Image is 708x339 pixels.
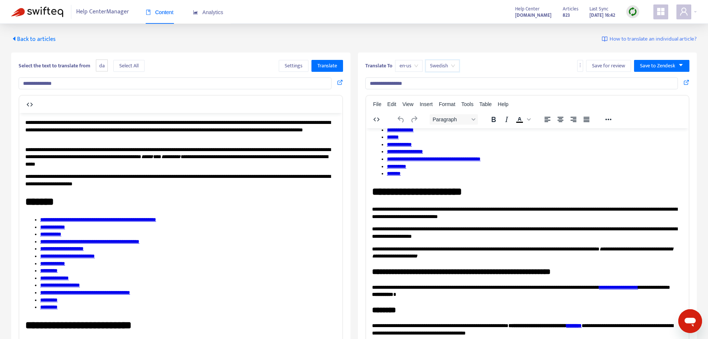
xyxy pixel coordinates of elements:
[679,7,688,16] span: user
[602,35,697,44] a: How to translate an individual article?
[589,11,615,19] strong: [DATE] 16:42
[76,5,129,19] span: Help Center Manager
[634,60,689,72] button: Save to Zendeskcaret-down
[311,60,343,72] button: Translate
[146,10,151,15] span: book
[656,7,665,16] span: appstore
[119,62,139,70] span: Select All
[11,34,56,44] span: Back to articles
[563,11,570,19] strong: 823
[11,7,63,17] img: Swifteq
[96,60,108,72] span: da
[678,309,702,333] iframe: Knap til at åbne messaging-vindue
[592,62,625,70] span: Save for review
[408,114,420,125] button: Redo
[420,101,433,107] span: Insert
[500,114,513,125] button: Italic
[498,101,508,107] span: Help
[430,114,478,125] button: Block Paragraph
[602,114,615,125] button: Reveal or hide additional toolbar items
[387,101,396,107] span: Edit
[567,114,580,125] button: Align right
[439,101,455,107] span: Format
[678,63,683,68] span: caret-down
[577,60,583,72] button: more
[433,116,469,122] span: Paragraph
[589,5,608,13] span: Last Sync
[513,114,532,125] div: Text color Black
[279,60,308,72] button: Settings
[461,101,473,107] span: Tools
[610,35,697,44] span: How to translate an individual article?
[430,60,455,71] span: Swedish
[19,61,90,70] b: Select the text to translate from
[365,61,392,70] b: Translate To
[515,11,552,19] a: [DOMAIN_NAME]
[586,60,631,72] button: Save for review
[563,5,578,13] span: Articles
[578,63,583,68] span: more
[400,60,418,71] span: en-us
[373,101,382,107] span: File
[554,114,567,125] button: Align center
[640,62,675,70] span: Save to Zendesk
[487,114,500,125] button: Bold
[541,114,554,125] button: Align left
[515,5,540,13] span: Help Center
[113,60,145,72] button: Select All
[193,9,223,15] span: Analytics
[395,114,407,125] button: Undo
[628,7,637,16] img: sync.dc5367851b00ba804db3.png
[11,36,17,42] span: caret-left
[317,62,337,70] span: Translate
[602,36,608,42] img: image-link
[146,9,174,15] span: Content
[193,10,198,15] span: area-chart
[285,62,303,70] span: Settings
[403,101,414,107] span: View
[580,114,593,125] button: Justify
[479,101,492,107] span: Table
